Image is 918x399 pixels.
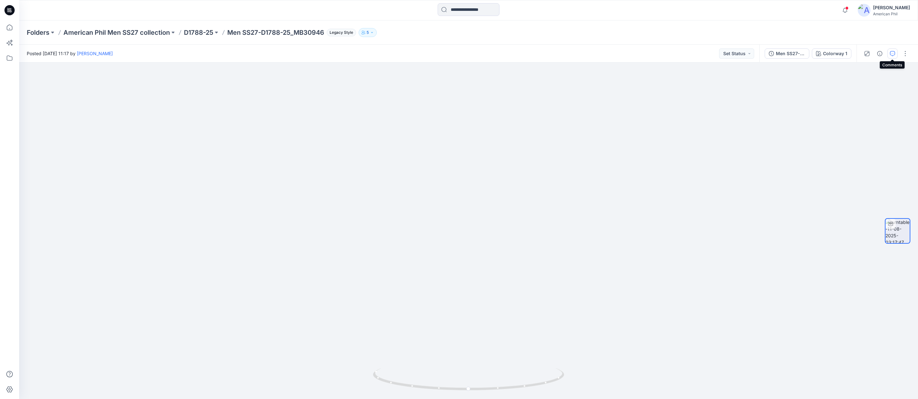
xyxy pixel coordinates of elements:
[875,48,885,59] button: Details
[367,29,369,36] p: 5
[63,28,170,37] a: American Phil Men SS27 collection
[359,28,377,37] button: 5
[227,28,324,37] p: Men SS27-D1788-25_MB30946
[27,28,49,37] a: Folders
[873,4,910,11] div: [PERSON_NAME]
[765,48,809,59] button: Men SS27-D1788-25_MB30946
[77,51,113,56] a: [PERSON_NAME]
[327,29,356,36] span: Legacy Style
[184,28,213,37] a: D1788-25
[858,4,871,17] img: avatar
[812,48,851,59] button: Colorway 1
[776,50,805,57] div: Men SS27-D1788-25_MB30946
[823,50,847,57] div: Colorway 1
[324,28,356,37] button: Legacy Style
[873,11,910,16] div: American Phil
[27,50,113,57] span: Posted [DATE] 11:17 by
[885,219,910,243] img: turntable-11-08-2025-03:17:47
